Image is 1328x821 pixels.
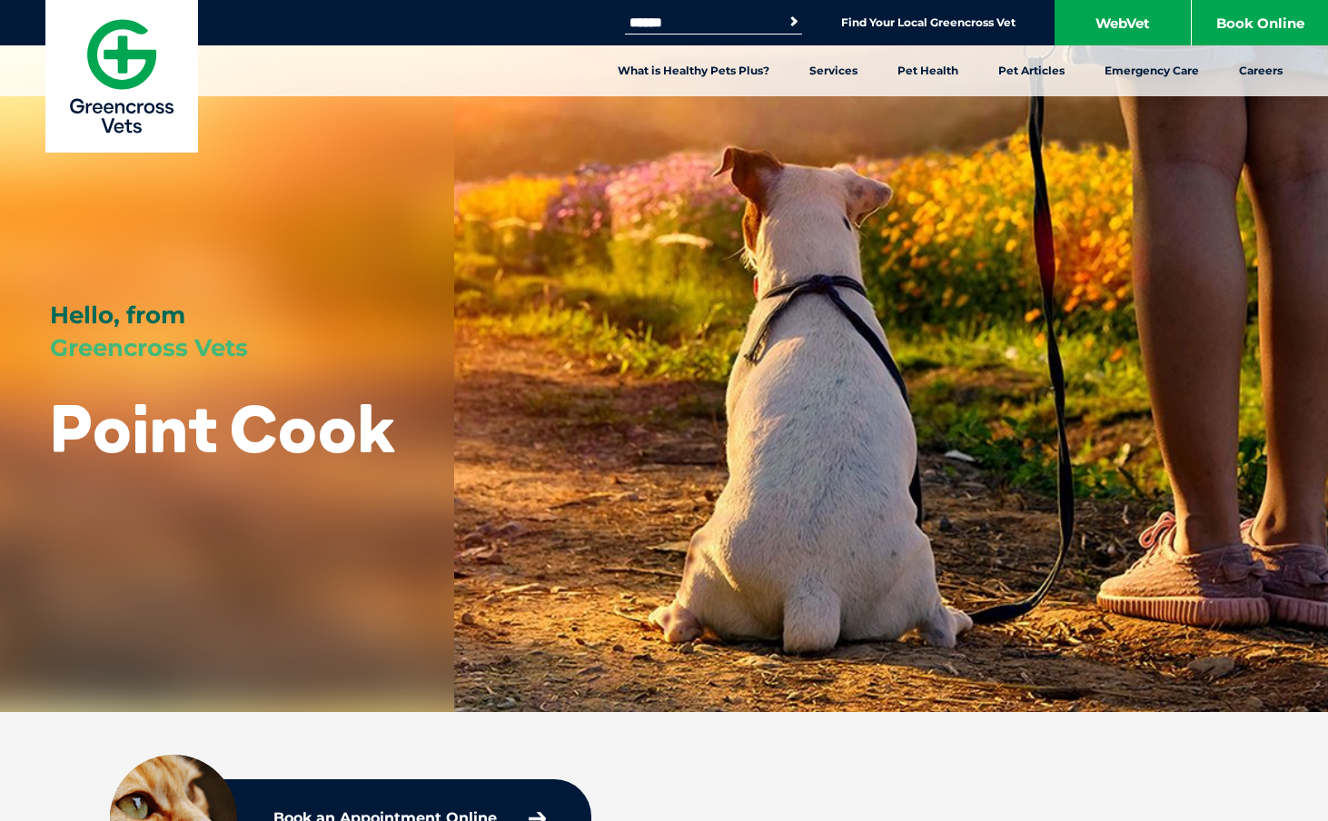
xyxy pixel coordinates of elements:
[841,15,1016,30] a: Find Your Local Greencross Vet
[50,301,185,330] span: Hello, from
[1085,45,1219,96] a: Emergency Care
[1219,45,1303,96] a: Careers
[50,333,248,362] span: Greencross Vets
[785,13,803,31] button: Search
[598,45,789,96] a: What is Healthy Pets Plus?
[50,392,395,464] h1: Point Cook
[789,45,877,96] a: Services
[978,45,1085,96] a: Pet Articles
[877,45,978,96] a: Pet Health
